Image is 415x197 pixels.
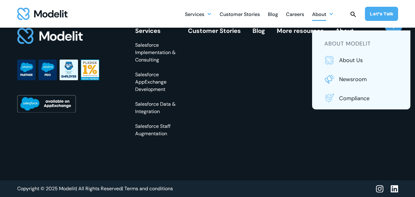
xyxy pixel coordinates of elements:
p: About us [339,56,398,64]
span: All Rights Reserved [78,185,122,192]
a: Customer Stories [220,8,260,20]
a: About us [324,55,398,65]
nav: About [312,30,410,109]
div: Services [135,27,176,34]
a: Customer Stories [188,27,241,35]
a: Newsroom [324,74,398,84]
span: | [76,185,77,192]
a: Salesforce Implementation & Consulting [135,41,176,64]
div: Let’s Talk [370,10,393,17]
a: Compliance [324,93,398,103]
a: Salesforce Staff Augmentation [135,123,176,137]
h5: about modelit [324,40,398,48]
a: Salesforce Data & Integration [135,100,176,115]
img: linkedin icon [391,185,398,193]
div: Services [185,9,204,21]
div: About [312,9,326,21]
img: instagram icon [376,185,383,193]
a: Blog [268,8,278,20]
p: Compliance [339,94,398,102]
img: footer logo [17,27,84,45]
div: Customer Stories [220,9,260,21]
div: Blog [268,9,278,21]
a: Salesforce AppExchange Development [135,71,176,93]
div: Services [185,8,212,20]
a: Careers [286,8,304,20]
p: Newsroom [339,75,398,83]
a: More resources [277,27,324,35]
div: About [312,8,334,20]
a: Terms and conditions [124,185,173,192]
a: home [17,8,68,20]
span: | [122,185,123,192]
div: Copyright © 2025 Modelit [17,185,123,192]
img: modelit logo [17,8,68,20]
a: Let’s Talk [365,7,398,21]
a: Blog [253,27,265,35]
div: Careers [286,9,304,21]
